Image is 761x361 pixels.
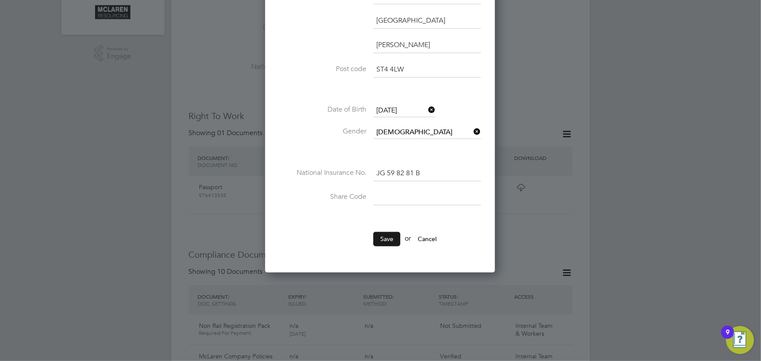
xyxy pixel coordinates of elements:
[373,126,481,139] input: Select one
[279,232,481,255] li: or
[726,326,754,354] button: Open Resource Center, 9 new notifications
[373,37,481,53] input: Address line 3
[373,13,481,29] input: Address line 2
[279,192,366,201] label: Share Code
[279,168,366,177] label: National Insurance No.
[373,232,400,246] button: Save
[373,104,435,117] input: Select one
[279,127,366,136] label: Gender
[411,232,444,246] button: Cancel
[279,65,366,74] label: Post code
[726,332,730,344] div: 9
[279,105,366,114] label: Date of Birth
